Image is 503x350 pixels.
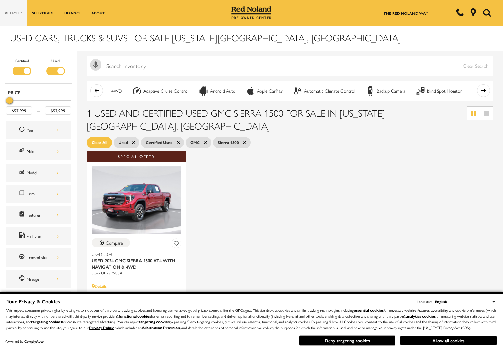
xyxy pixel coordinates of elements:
[304,88,355,94] div: Automatic Climate Control
[210,88,235,94] div: Android Auto
[92,251,181,270] a: Used 2024Used 2024 GMC Sierra 1500 AT4 With Navigation & 4WD
[90,84,103,97] button: scroll left
[119,139,128,147] span: Used
[92,257,176,270] span: Used 2024 GMC Sierra 1500 AT4 With Navigation & 4WD
[27,169,59,176] div: Model
[106,240,123,246] div: Compare
[6,95,71,115] div: Price
[246,86,255,96] div: Apple CarPlay
[6,164,71,182] div: ModelModel
[231,9,272,15] a: Red Noland Pre-Owned
[19,168,27,177] span: Model
[119,313,151,319] strong: functional cookies
[92,291,167,297] span: Red [PERSON_NAME]
[19,232,27,240] span: Fueltype
[92,270,181,276] div: Stock : UP272583A
[6,227,71,245] div: FueltypeFueltype
[366,86,375,96] div: Backup Camera
[146,139,172,147] span: Certified Used
[19,211,27,219] span: Features
[27,233,59,240] div: Fueltype
[6,291,71,309] div: EngineEngine
[132,86,142,96] div: Adaptive Cruise Control
[108,84,125,98] button: 4WD
[400,336,497,345] button: Allow all cookies
[27,148,59,155] div: Make
[6,97,13,104] div: Maximum Price
[92,166,181,234] img: 2024 GMC Sierra 1500 AT4
[477,84,490,97] button: scroll right
[15,58,29,64] label: Certified
[289,84,359,98] button: Automatic Climate ControlAutomatic Climate Control
[27,254,59,261] div: Transmission
[384,10,428,16] a: The Red Noland Way
[19,253,27,262] span: Transmission
[142,325,180,330] strong: Arbitration Provision
[5,58,72,83] div: Filter by Vehicle Type
[90,59,101,71] svg: Click to toggle on voice search
[89,325,114,330] a: Privacy Policy
[6,142,71,160] div: MakeMake
[6,185,71,203] div: TrimTrim
[6,106,32,115] input: Minimum
[45,106,71,115] input: Maximum
[8,89,69,95] h5: Price
[6,121,71,139] div: YearYear
[472,86,482,96] div: Bluetooth
[190,139,200,147] span: GMC
[195,84,239,98] button: Android AutoAndroid Auto
[172,238,181,250] button: Save Vehicle
[19,147,27,156] span: Make
[143,88,189,94] div: Adaptive Cruise Control
[231,6,272,19] img: Red Noland Pre-Owned
[31,319,62,325] strong: targeting cookies
[433,298,497,305] select: Language Select
[6,248,71,266] div: TransmissionTransmission
[242,84,286,98] button: Apple CarPlayApple CarPlay
[92,238,130,247] button: Compare Vehicle
[299,335,395,346] button: Deny targeting cookies
[257,88,283,94] div: Apple CarPlay
[87,106,385,132] span: 1 Used and Certified Used GMC Sierra 1500 for Sale in [US_STATE][GEOGRAPHIC_DATA], [GEOGRAPHIC_DATA]
[128,84,192,98] button: Adaptive Cruise ControlAdaptive Cruise Control
[6,270,71,288] div: MileageMileage
[111,88,122,94] div: 4WD
[27,190,59,197] div: Trim
[27,211,59,219] div: Features
[19,275,27,283] span: Mileage
[92,283,181,289] div: Pricing Details - Used 2024 GMC Sierra 1500 AT4 With Navigation & 4WD
[199,86,208,96] div: Android Auto
[377,88,405,94] div: Backup Camera
[24,339,44,344] a: ComplyAuto
[412,84,465,98] button: Blind Spot MonitorBlind Spot Monitor
[416,86,425,96] div: Blind Spot Monitor
[92,291,181,297] a: Red [PERSON_NAME] $57,999
[417,300,432,303] div: Language:
[27,127,59,134] div: Year
[427,88,462,94] div: Blind Spot Monitor
[362,84,409,98] button: Backup CameraBackup Camera
[354,307,384,313] strong: essential cookies
[87,151,186,162] div: Special Offer
[6,206,71,224] div: FeaturesFeatures
[51,58,60,64] label: Used
[139,319,170,325] strong: targeting cookies
[5,339,44,343] div: Powered by
[218,139,239,147] span: Sierra 1500
[27,275,59,283] div: Mileage
[167,291,181,297] span: $57,999
[92,139,107,147] span: Clear All
[481,0,493,25] button: Open the search field
[87,56,493,76] input: Search Inventory
[19,126,27,134] span: Year
[19,190,27,198] span: Trim
[293,86,303,96] div: Automatic Climate Control
[6,298,60,305] span: Your Privacy & Cookies
[406,313,436,319] strong: analytics cookies
[6,307,497,330] p: We respect consumer privacy rights by letting visitors opt out of third-party tracking cookies an...
[92,251,176,257] span: Used 2024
